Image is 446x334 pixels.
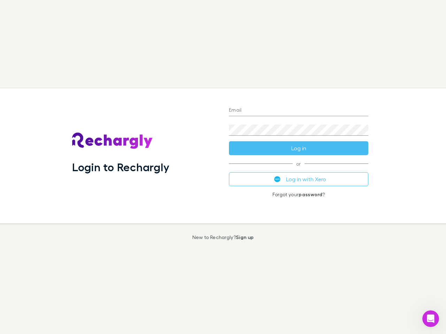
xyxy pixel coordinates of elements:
p: New to Rechargly? [192,234,254,240]
p: Forgot your ? [229,192,368,197]
img: Xero's logo [274,176,280,182]
a: Sign up [236,234,254,240]
iframe: Intercom live chat [422,310,439,327]
button: Log in with Xero [229,172,368,186]
button: Log in [229,141,368,155]
a: password [299,191,322,197]
img: Rechargly's Logo [72,133,153,149]
h1: Login to Rechargly [72,160,169,174]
